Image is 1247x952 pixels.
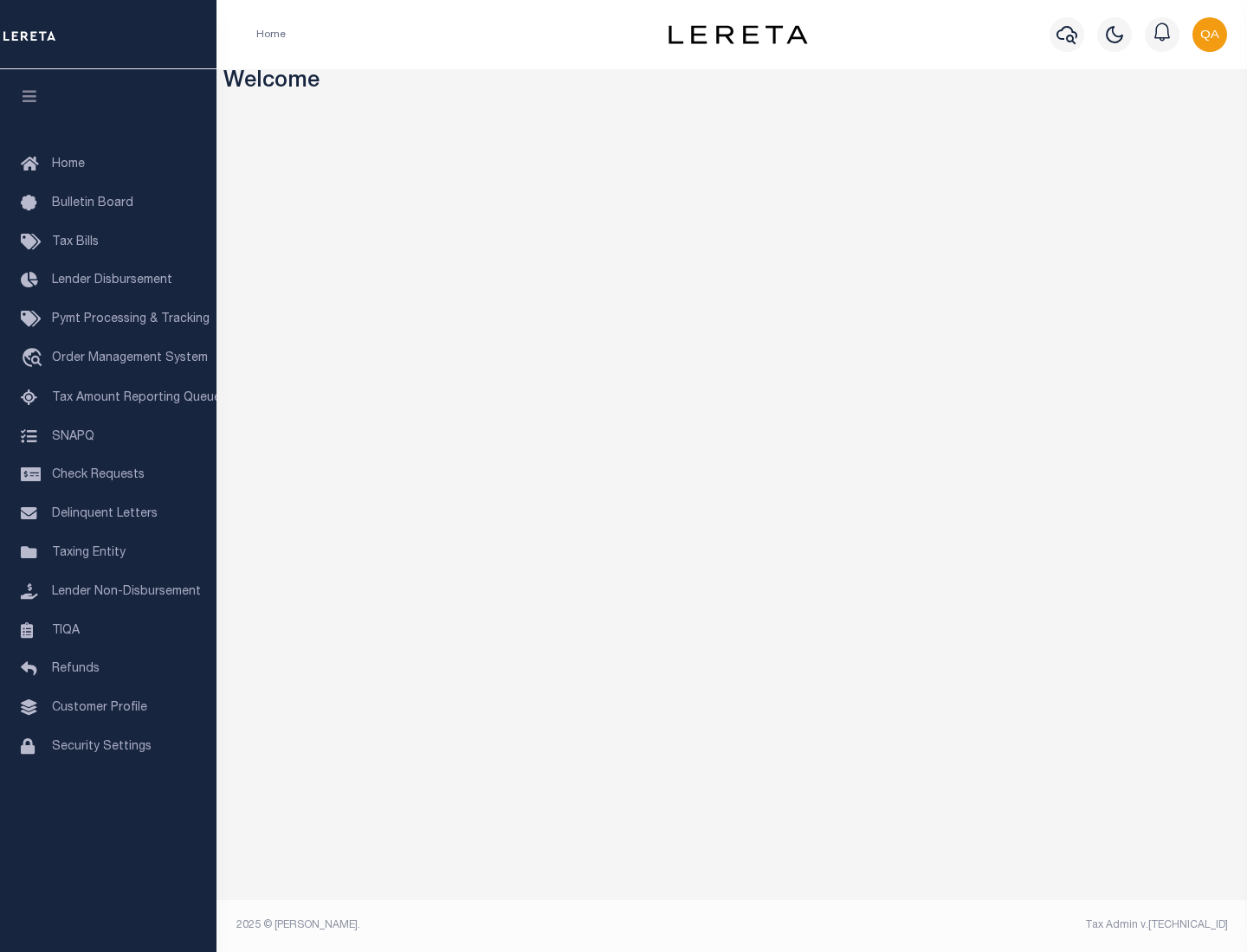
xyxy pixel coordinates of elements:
img: svg+xml;base64,PHN2ZyB4bWxucz0iaHR0cDovL3d3dy53My5vcmcvMjAwMC9zdmciIHBvaW50ZXItZXZlbnRzPSJub25lIi... [1192,17,1227,52]
span: Tax Bills [52,236,99,248]
span: Check Requests [52,469,145,481]
div: Tax Admin v.[TECHNICAL_ID] [745,917,1228,933]
span: Taxing Entity [52,547,126,559]
span: Security Settings [52,741,152,753]
span: Lender Disbursement [52,274,172,286]
span: Tax Amount Reporting Queue [52,392,221,404]
h3: Welcome [223,69,1241,96]
span: Bulletin Board [52,197,133,209]
span: Refunds [52,663,100,675]
img: logo-dark.svg [669,25,807,44]
span: TIQA [52,624,80,636]
i: travel_explore [21,348,48,370]
span: Delinquent Letters [52,508,158,520]
span: SNAPQ [52,430,94,442]
span: Order Management System [52,352,208,364]
span: Customer Profile [52,702,147,714]
li: Home [256,27,286,42]
span: Pymt Processing & Tracking [52,313,210,325]
div: 2025 © [PERSON_NAME]. [223,917,733,933]
span: Lender Non-Disbursement [52,586,201,598]
span: Home [52,158,85,170]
